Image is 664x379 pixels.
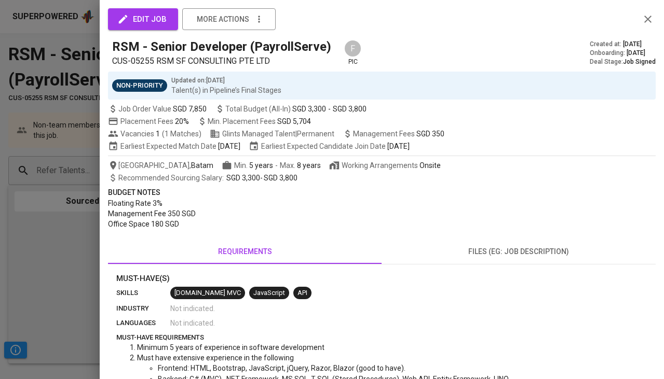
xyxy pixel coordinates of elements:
span: edit job [119,12,167,26]
span: 1 [154,129,160,139]
span: CUS-05255 RSM SF CONSULTING PTE LTD [112,56,270,66]
span: Placement Fees [120,117,189,125]
span: Minimum 5 years of experience in software development [137,343,324,352]
span: [DOMAIN_NAME] MVC [170,288,245,298]
div: Deal Stage : [590,58,656,66]
span: Earliest Expected Candidate Join Date [249,141,410,151]
span: Must have extensive experience in the following [137,354,294,362]
span: Office Space 180 SGD [108,220,179,228]
span: [GEOGRAPHIC_DATA] , [108,160,213,171]
p: Updated on : [DATE] [171,76,281,85]
p: languages [116,318,170,328]
button: edit job [108,8,178,30]
span: 20% [175,117,189,125]
span: [DATE] [218,141,240,151]
div: Onsite [419,160,441,171]
span: Job Order Value [108,104,207,114]
span: Min. Placement Fees [208,117,311,125]
span: Min. [234,161,273,170]
span: Max. [280,161,321,170]
span: API [293,288,311,298]
span: Job Signed [623,58,656,65]
span: Frontend: HTML, Bootstrap, JavaScript, jQuery, Razor, Blazor (good to have). [158,364,405,372]
div: pic [344,39,362,66]
span: SGD 3,800 [264,174,297,182]
div: F [344,39,362,58]
span: SGD 350 [416,130,444,138]
span: 8 years [297,161,321,170]
span: SGD 5,704 [277,117,311,125]
span: Management Fee 350 SGD [108,209,196,218]
p: Must-Have(s) [116,273,647,285]
button: more actions [182,8,276,30]
span: [DATE] [623,40,642,49]
span: Batam [191,160,213,171]
span: [DATE] [627,49,645,58]
p: must-have requirements [116,332,647,343]
h5: RSM - Senior Developer (PayrollServe) [112,38,331,55]
p: industry [116,303,170,314]
span: 5 years [249,161,273,170]
span: - [118,173,297,183]
span: Earliest Expected Match Date [108,141,240,151]
span: Glints Managed Talent | Permanent [210,129,334,139]
span: Management Fees [353,130,444,138]
span: Recommended Sourcing Salary : [118,174,225,182]
span: Vacancies ( 1 Matches ) [108,129,201,139]
span: SGD 3,300 [226,174,260,182]
span: - [328,104,331,114]
span: [DATE] [387,141,410,151]
span: Working Arrangements [329,160,441,171]
span: more actions [197,13,249,26]
span: SGD 3,800 [333,104,367,114]
span: SGD 7,850 [173,104,207,114]
div: Onboarding : [590,49,656,58]
span: Total Budget (All-In) [215,104,367,114]
span: JavaScript [249,288,289,298]
span: Not indicated . [170,303,215,314]
span: Floating Rate 3% [108,199,162,207]
span: Non-Priority [112,81,167,91]
div: Created at : [590,40,656,49]
p: Talent(s) in Pipeline’s Final Stages [171,85,281,95]
span: SGD 3,300 [292,104,326,114]
span: - [275,160,278,171]
span: requirements [114,245,376,258]
p: skills [116,288,170,298]
span: Not indicated . [170,318,215,328]
span: files (eg: job description) [388,245,650,258]
p: Budget Notes [108,187,656,198]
